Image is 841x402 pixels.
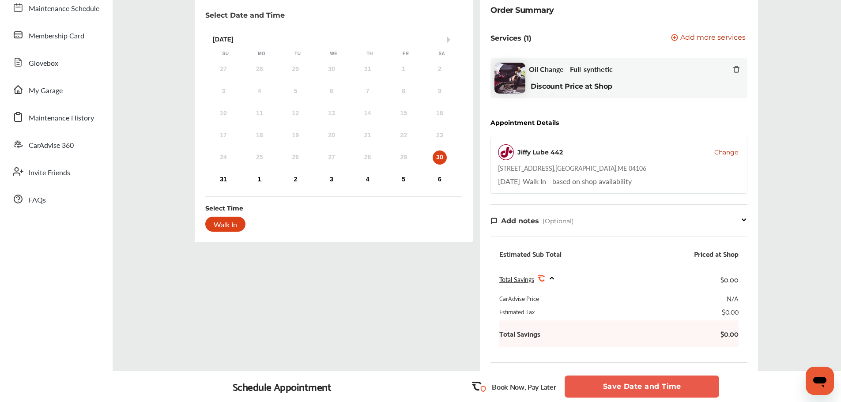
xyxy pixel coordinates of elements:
[253,84,267,98] div: Not available Monday, August 4th, 2025
[8,51,104,74] a: Glovebox
[494,63,525,94] img: oil-change-thumb.jpg
[490,34,532,42] p: Services (1)
[361,84,375,98] div: Not available Thursday, August 7th, 2025
[396,128,411,143] div: Not available Friday, August 22nd, 2025
[499,249,562,258] div: Estimated Sub Total
[501,217,539,225] span: Add notes
[329,51,338,57] div: We
[253,128,267,143] div: Not available Monday, August 18th, 2025
[490,119,559,126] div: Appointment Details
[29,167,70,179] span: Invite Friends
[396,173,411,187] div: Choose Friday, September 5th, 2025
[396,84,411,98] div: Not available Friday, August 8th, 2025
[288,62,302,76] div: Not available Tuesday, July 29th, 2025
[727,294,739,303] div: N/A
[531,82,612,90] b: Discount Price at Shop
[216,128,230,143] div: Not available Sunday, August 17th, 2025
[205,217,245,232] div: Walk In
[433,106,447,120] div: Not available Saturday, August 16th, 2025
[565,376,719,398] button: Save Date and Time
[8,160,104,183] a: Invite Friends
[205,60,458,188] div: month 2025-08
[361,128,375,143] div: Not available Thursday, August 21st, 2025
[396,106,411,120] div: Not available Friday, August 15th, 2025
[499,294,539,303] div: CarAdvise Price
[216,173,230,187] div: Choose Sunday, August 31st, 2025
[671,34,746,42] button: Add more services
[288,173,302,187] div: Choose Tuesday, September 2nd, 2025
[671,34,747,42] a: Add more services
[680,34,746,42] span: Add more services
[499,275,534,284] span: Total Savings
[221,51,230,57] div: Su
[499,307,535,316] div: Estimated Tax
[257,51,266,57] div: Mo
[8,23,104,46] a: Membership Card
[324,173,339,187] div: Choose Wednesday, September 3rd, 2025
[253,106,267,120] div: Not available Monday, August 11th, 2025
[401,51,410,57] div: Fr
[8,133,104,156] a: CarAdvise 360
[433,62,447,76] div: Not available Saturday, August 2nd, 2025
[8,105,104,128] a: Maintenance History
[396,150,411,165] div: Not available Friday, August 29th, 2025
[806,367,834,395] iframe: Button to launch messaging window
[205,11,285,19] p: Select Date and Time
[366,51,374,57] div: Th
[253,150,267,165] div: Not available Monday, August 25th, 2025
[288,84,302,98] div: Not available Tuesday, August 5th, 2025
[293,51,302,57] div: Tu
[361,62,375,76] div: Not available Thursday, July 31st, 2025
[29,3,99,15] span: Maintenance Schedule
[492,382,556,392] p: Book Now, Pay Later
[8,78,104,101] a: My Garage
[433,150,447,165] div: Choose Saturday, August 30th, 2025
[361,173,375,187] div: Choose Thursday, September 4th, 2025
[216,62,230,76] div: Not available Sunday, July 27th, 2025
[498,176,520,186] span: [DATE]
[498,144,514,160] img: logo-jiffylube.png
[8,188,104,210] a: FAQs
[324,84,339,98] div: Not available Wednesday, August 6th, 2025
[498,164,646,173] div: [STREET_ADDRESS] , [GEOGRAPHIC_DATA] , ME 04106
[722,307,739,316] div: $0.00
[216,106,230,120] div: Not available Sunday, August 10th, 2025
[288,150,302,165] div: Not available Tuesday, August 26th, 2025
[216,84,230,98] div: Not available Sunday, August 3rd, 2025
[207,36,460,43] div: [DATE]
[324,106,339,120] div: Not available Wednesday, August 13th, 2025
[361,150,375,165] div: Not available Thursday, August 28th, 2025
[433,84,447,98] div: Not available Saturday, August 9th, 2025
[216,150,230,165] div: Not available Sunday, August 24th, 2025
[520,176,523,186] span: -
[29,30,84,42] span: Membership Card
[288,128,302,143] div: Not available Tuesday, August 19th, 2025
[29,85,63,97] span: My Garage
[433,128,447,143] div: Not available Saturday, August 23rd, 2025
[324,150,339,165] div: Not available Wednesday, August 27th, 2025
[29,113,94,124] span: Maintenance History
[29,195,46,206] span: FAQs
[205,204,243,213] div: Select Time
[694,249,739,258] div: Priced at Shop
[396,62,411,76] div: Not available Friday, August 1st, 2025
[324,62,339,76] div: Not available Wednesday, July 30th, 2025
[490,4,554,16] div: Order Summary
[288,106,302,120] div: Not available Tuesday, August 12th, 2025
[433,173,447,187] div: Choose Saturday, September 6th, 2025
[253,62,267,76] div: Not available Monday, July 28th, 2025
[490,217,498,225] img: note-icon.db9493fa.svg
[233,380,332,393] div: Schedule Appointment
[712,329,739,338] b: $0.00
[253,173,267,187] div: Choose Monday, September 1st, 2025
[499,329,540,338] b: Total Savings
[714,148,738,157] button: Change
[437,51,446,57] div: Sa
[29,140,74,151] span: CarAdvise 360
[543,217,574,225] span: (Optional)
[361,106,375,120] div: Not available Thursday, August 14th, 2025
[720,273,739,285] div: $0.00
[529,65,613,73] span: Oil Change - Full-synthetic
[447,37,453,43] button: Next Month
